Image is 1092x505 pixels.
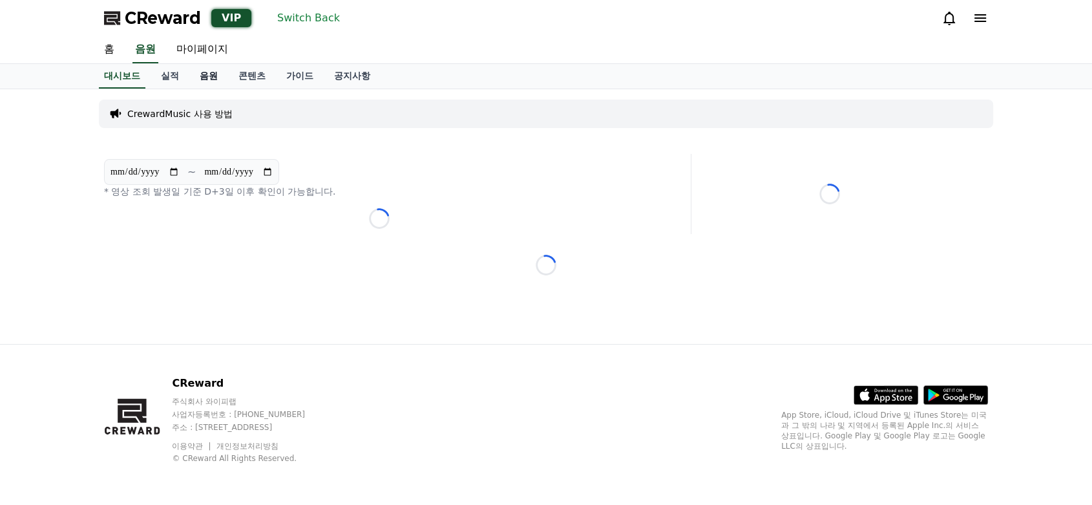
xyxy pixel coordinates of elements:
p: * 영상 조회 발생일 기준 D+3일 이후 확인이 가능합니다. [104,185,655,198]
a: 개인정보처리방침 [216,442,278,451]
p: 주소 : [STREET_ADDRESS] [172,422,330,433]
a: 콘텐츠 [228,64,276,89]
p: 사업자등록번호 : [PHONE_NUMBER] [172,409,330,420]
button: Switch Back [272,8,345,28]
a: CReward [104,8,201,28]
a: CrewardMusic 사용 방법 [127,107,233,120]
span: CReward [125,8,201,28]
p: ~ [187,164,196,180]
a: 마이페이지 [166,36,238,63]
a: 공지사항 [324,64,381,89]
a: 이용약관 [172,442,213,451]
div: VIP [211,9,251,27]
a: 음원 [189,64,228,89]
p: CReward [172,376,330,391]
p: © CReward All Rights Reserved. [172,453,330,464]
p: 주식회사 와이피랩 [172,396,330,407]
a: 음원 [132,36,158,63]
a: 대시보드 [99,64,145,89]
a: 가이드 [276,64,324,89]
a: 실적 [151,64,189,89]
p: App Store, iCloud, iCloud Drive 및 iTunes Store는 미국과 그 밖의 나라 및 지역에서 등록된 Apple Inc.의 서비스 상표입니다. Goo... [781,410,988,451]
a: 홈 [94,36,125,63]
